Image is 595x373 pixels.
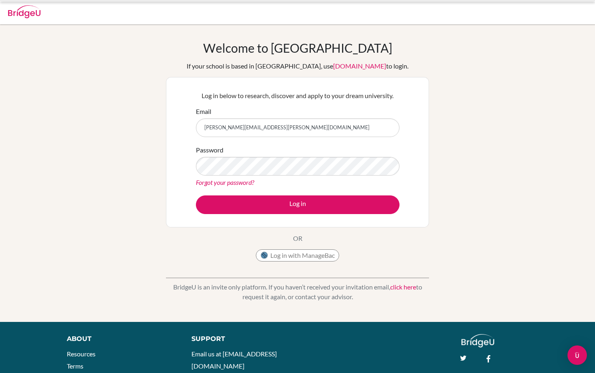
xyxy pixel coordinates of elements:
a: Forgot your password? [196,178,254,186]
a: Email us at [EMAIL_ADDRESS][DOMAIN_NAME] [191,350,277,370]
a: Terms [67,362,83,370]
div: If your school is based in [GEOGRAPHIC_DATA], use to login. [187,61,408,71]
p: OR [293,234,302,243]
img: Bridge-U [8,5,40,18]
div: Support [191,334,289,344]
h1: Welcome to [GEOGRAPHIC_DATA] [203,41,392,55]
label: Email [196,107,211,116]
label: Password [196,145,223,155]
img: logo_white@2x-f4f0deed5e89b7ecb1c2cc34c3e3d731f90f0f143d5ea2071677605dd97b5244.png [461,334,494,347]
button: Log in with ManageBac [256,249,339,262]
p: Log in below to research, discover and apply to your dream university. [196,91,399,101]
div: About [67,334,173,344]
div: Open Intercom Messenger [567,345,587,365]
a: [DOMAIN_NAME] [333,62,386,70]
p: BridgeU is an invite only platform. If you haven’t received your invitation email, to request it ... [166,282,429,302]
a: click here [390,283,416,291]
button: Log in [196,195,399,214]
a: Resources [67,350,96,358]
